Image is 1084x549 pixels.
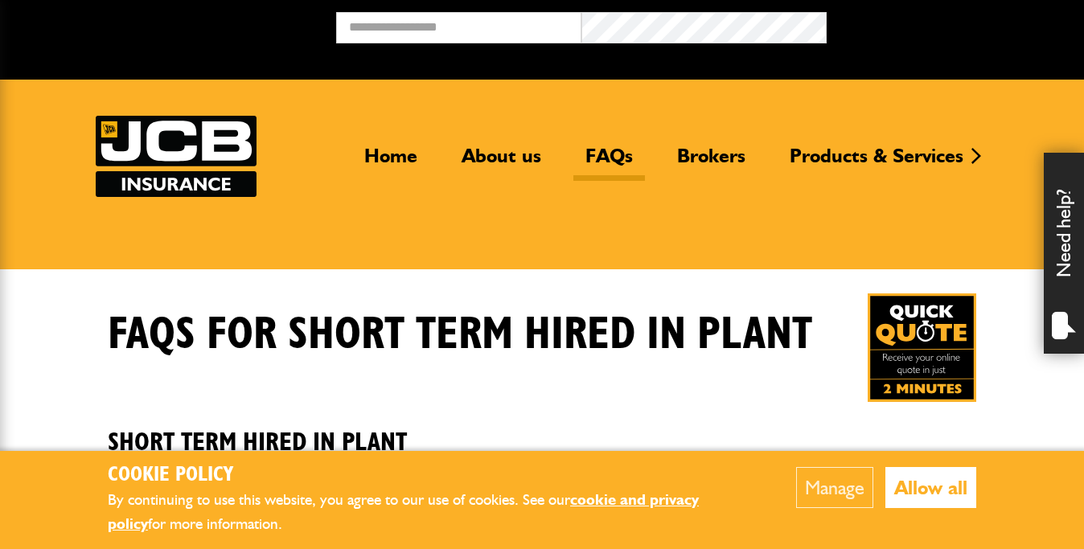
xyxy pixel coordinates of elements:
[352,144,429,181] a: Home
[450,144,553,181] a: About us
[108,488,747,537] p: By continuing to use this website, you agree to our use of cookies. See our for more information.
[108,463,747,488] h2: Cookie Policy
[868,293,976,402] a: Get your insurance quote in just 2-minutes
[108,308,812,362] h1: FAQS for Short Term Hired In Plant
[796,467,873,508] button: Manage
[778,144,975,181] a: Products & Services
[665,144,758,181] a: Brokers
[827,12,1072,37] button: Broker Login
[868,293,976,402] img: Quick Quote
[96,116,257,197] img: JCB Insurance Services logo
[96,116,257,197] a: JCB Insurance Services
[1044,153,1084,354] div: Need help?
[573,144,645,181] a: FAQs
[108,403,976,457] h2: Short Term Hired In Plant
[885,467,976,508] button: Allow all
